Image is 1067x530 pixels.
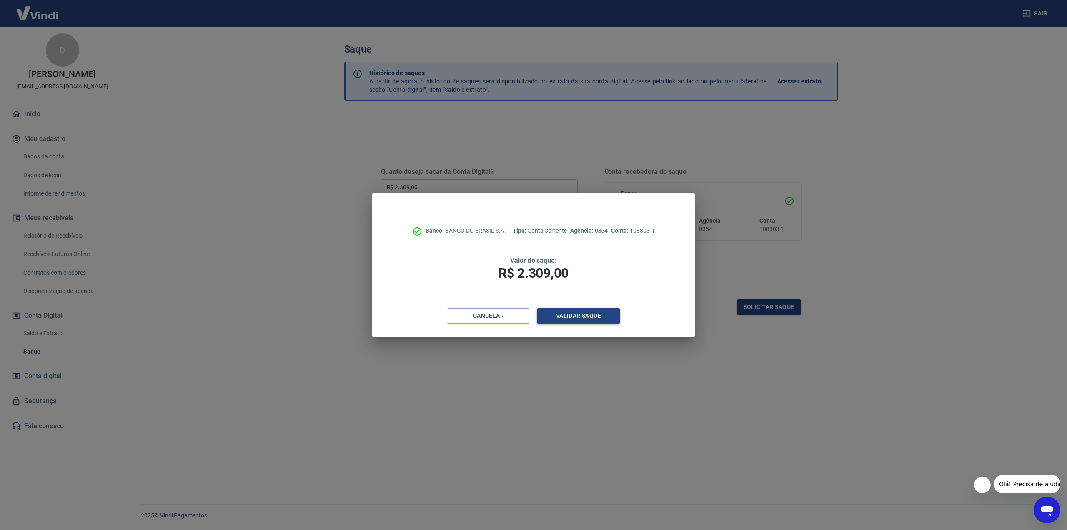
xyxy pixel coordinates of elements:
[510,256,557,264] span: Valor do saque:
[994,475,1060,493] iframe: Mensagem da empresa
[974,477,991,493] iframe: Fechar mensagem
[447,308,530,324] button: Cancelar
[426,227,445,234] span: Banco:
[1034,497,1060,523] iframe: Botão para abrir a janela de mensagens
[513,227,528,234] span: Tipo:
[5,6,70,13] span: Olá! Precisa de ajuda?
[611,226,654,235] p: 108303-1
[498,265,569,281] span: R$ 2.309,00
[570,226,608,235] p: 0354
[513,226,567,235] p: Conta Corrente
[537,308,620,324] button: Validar saque
[570,227,595,234] span: Agência:
[426,226,506,235] p: BANCO DO BRASIL S.A.
[611,227,630,234] span: Conta:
